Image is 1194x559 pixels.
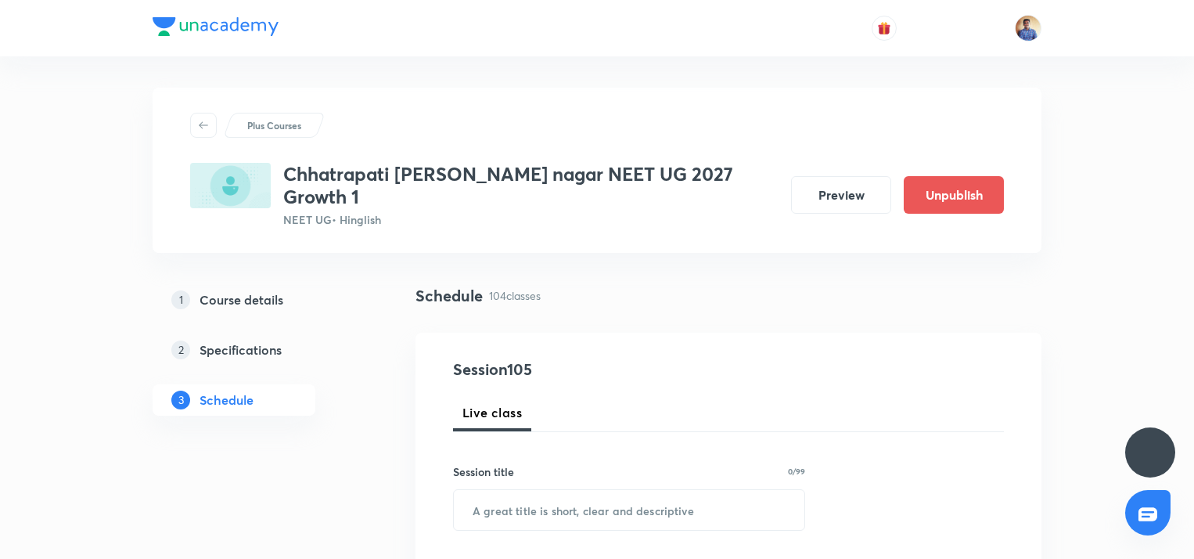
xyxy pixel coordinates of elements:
img: Company Logo [153,17,279,36]
img: Bhushan BM [1015,15,1041,41]
p: 3 [171,391,190,409]
p: Plus Courses [247,118,301,132]
a: Company Logo [153,17,279,40]
a: 1Course details [153,284,365,316]
h5: Schedule [200,391,254,409]
p: 2 [171,341,190,359]
p: 0/99 [788,467,805,475]
span: Live class [462,403,522,422]
h4: Session 105 [453,358,739,381]
img: ttu [1141,443,1160,462]
button: Unpublish [904,176,1004,214]
p: 104 classes [489,287,541,304]
h5: Course details [200,290,283,309]
h6: Session title [453,463,514,480]
button: Preview [791,176,891,214]
p: 1 [171,290,190,309]
input: A great title is short, clear and descriptive [454,490,804,530]
h3: Chhatrapati [PERSON_NAME] nagar NEET UG 2027 Growth 1 [283,163,779,208]
img: 2BB7B8B3-E590-4366-9B30-A9C65B7AA0FC_plus.png [190,163,271,208]
a: 2Specifications [153,334,365,366]
button: avatar [872,16,897,41]
h5: Specifications [200,341,282,359]
p: NEET UG • Hinglish [283,211,779,228]
h4: Schedule [415,284,483,308]
img: avatar [877,21,891,35]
